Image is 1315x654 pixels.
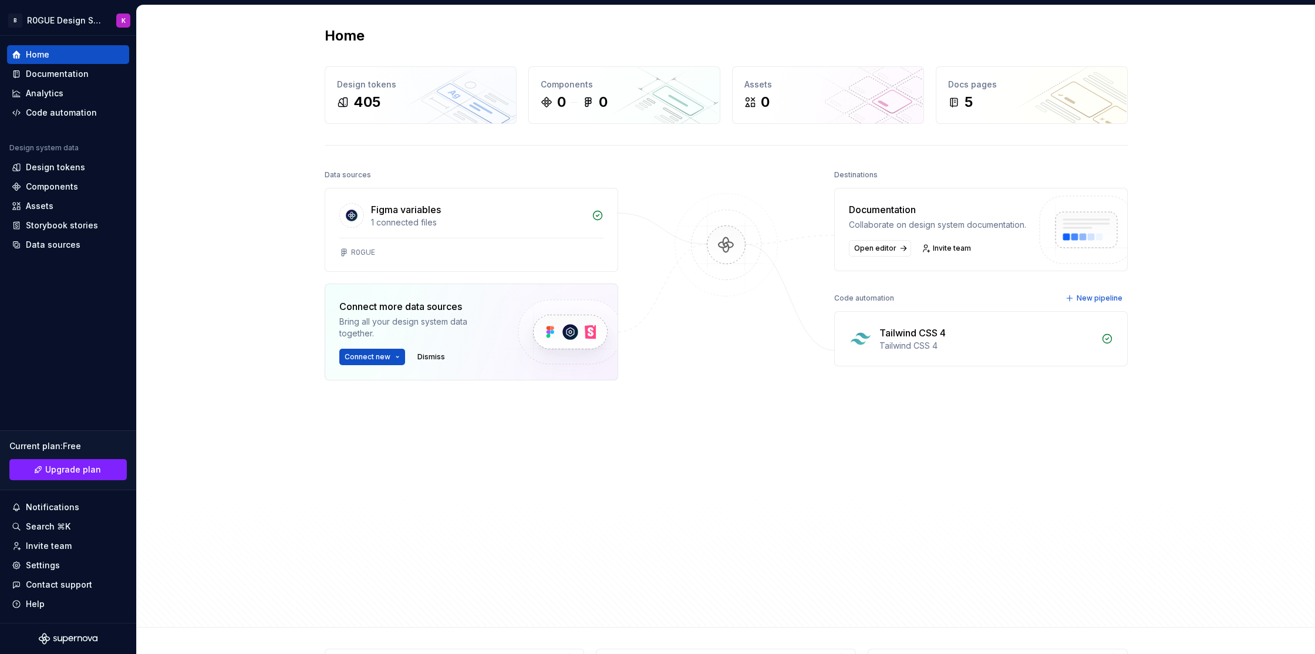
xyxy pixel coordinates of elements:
[45,464,101,476] span: Upgrade plan
[26,579,92,591] div: Contact support
[7,177,129,196] a: Components
[353,93,380,112] div: 405
[7,197,129,215] a: Assets
[26,239,80,251] div: Data sources
[325,167,371,183] div: Data sources
[39,633,97,645] svg: Supernova Logo
[7,537,129,555] a: Invite team
[933,244,971,253] span: Invite team
[26,107,97,119] div: Code automation
[7,84,129,103] a: Analytics
[26,559,60,571] div: Settings
[26,87,63,99] div: Analytics
[732,66,924,124] a: Assets0
[936,66,1128,124] a: Docs pages5
[9,459,127,480] a: Upgrade plan
[879,326,946,340] div: Tailwind CSS 4
[325,66,517,124] a: Design tokens405
[557,93,566,112] div: 0
[7,235,129,254] a: Data sources
[26,501,79,513] div: Notifications
[27,15,102,26] div: R0GUE Design System
[2,8,134,33] button: BR0GUE Design SystemK
[849,219,1026,231] div: Collaborate on design system documentation.
[918,240,976,257] a: Invite team
[325,188,618,272] a: Figma variables1 connected filesR0GUE
[417,352,445,362] span: Dismiss
[371,203,441,217] div: Figma variables
[879,340,1094,352] div: Tailwind CSS 4
[26,540,72,552] div: Invite team
[26,181,78,193] div: Components
[7,575,129,594] button: Contact support
[371,217,585,228] div: 1 connected files
[849,203,1026,217] div: Documentation
[26,220,98,231] div: Storybook stories
[541,79,708,90] div: Components
[26,49,49,60] div: Home
[528,66,720,124] a: Components00
[854,244,896,253] span: Open editor
[339,299,498,313] div: Connect more data sources
[744,79,912,90] div: Assets
[1062,290,1128,306] button: New pipeline
[7,216,129,235] a: Storybook stories
[26,68,89,80] div: Documentation
[7,65,129,83] a: Documentation
[7,595,129,613] button: Help
[122,16,126,25] div: K
[7,158,129,177] a: Design tokens
[7,517,129,536] button: Search ⌘K
[26,161,85,173] div: Design tokens
[965,93,973,112] div: 5
[9,440,127,452] div: Current plan : Free
[26,521,70,532] div: Search ⌘K
[834,167,878,183] div: Destinations
[7,45,129,64] a: Home
[948,79,1115,90] div: Docs pages
[339,316,498,339] div: Bring all your design system data together.
[412,349,450,365] button: Dismiss
[761,93,770,112] div: 0
[9,143,79,153] div: Design system data
[26,598,45,610] div: Help
[337,79,504,90] div: Design tokens
[1077,294,1122,303] span: New pipeline
[345,352,390,362] span: Connect new
[834,290,894,306] div: Code automation
[26,200,53,212] div: Assets
[7,103,129,122] a: Code automation
[325,26,365,45] h2: Home
[7,498,129,517] button: Notifications
[849,240,911,257] a: Open editor
[351,248,375,257] div: R0GUE
[599,93,608,112] div: 0
[8,14,22,28] div: B
[7,556,129,575] a: Settings
[339,349,405,365] button: Connect new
